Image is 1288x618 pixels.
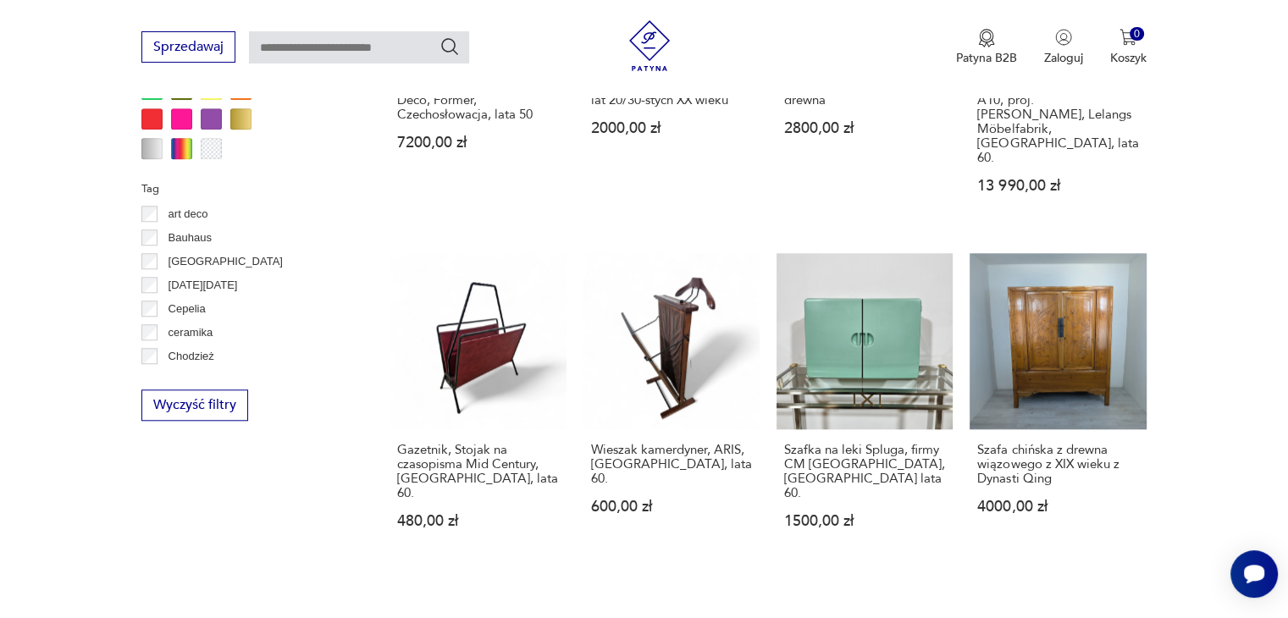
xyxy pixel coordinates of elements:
[169,205,208,223] p: art deco
[397,135,558,150] p: 7200,00 zł
[141,31,235,63] button: Sprzedawaj
[169,252,283,271] p: [GEOGRAPHIC_DATA]
[397,79,558,122] h3: Para szafek nocnych Art Deco, Former, Czechosłowacja, lata 50
[141,179,349,198] p: Tag
[977,79,1138,165] h3: Biurko Boomerang Model A10, proj. [PERSON_NAME], Lelangs Möbelfabrik, [GEOGRAPHIC_DATA], lata 60.
[439,36,460,57] button: Szukaj
[978,29,995,47] img: Ikona medalu
[591,121,752,135] p: 2000,00 zł
[169,323,213,342] p: ceramika
[591,443,752,486] h3: Wieszak kamerdyner, ARIS, [GEOGRAPHIC_DATA], lata 60.
[591,79,752,108] h3: Szafka, słupek secesyjny z lat 20/30-stych XX wieku
[624,20,675,71] img: Patyna - sklep z meblami i dekoracjami vintage
[169,300,206,318] p: Cepelia
[784,79,945,108] h3: Szafa secesyjna z litego drewna
[1044,29,1083,66] button: Zaloguj
[784,514,945,528] p: 1500,00 zł
[397,443,558,500] h3: Gazetnik, Stojak na czasopisma Mid Century, [GEOGRAPHIC_DATA], lata 60.
[397,514,558,528] p: 480,00 zł
[977,179,1138,193] p: 13 990,00 zł
[777,253,953,561] a: Szafka na leki Spluga, firmy CM Torino, Italy lata 60.Szafka na leki Spluga, firmy CM [GEOGRAPHIC...
[977,443,1138,486] h3: Szafa chińska z drewna wiązowego z XIX wieku z Dynasti Qing
[591,499,752,514] p: 600,00 zł
[956,29,1017,66] a: Ikona medaluPatyna B2B
[583,253,760,561] a: Wieszak kamerdyner, ARIS, Italy, lata 60.Wieszak kamerdyner, ARIS, [GEOGRAPHIC_DATA], lata 60.600...
[1119,29,1136,46] img: Ikona koszyka
[970,253,1146,561] a: Szafa chińska z drewna wiązowego z XIX wieku z Dynasti QingSzafa chińska z drewna wiązowego z XIX...
[784,121,945,135] p: 2800,00 zł
[169,229,212,247] p: Bauhaus
[169,371,211,389] p: Ćmielów
[1230,550,1278,598] iframe: Smartsupp widget button
[141,42,235,54] a: Sprzedawaj
[977,499,1138,514] p: 4000,00 zł
[390,253,566,561] a: Gazetnik, Stojak na czasopisma Mid Century, Niemcy, lata 60.Gazetnik, Stojak na czasopisma Mid Ce...
[169,276,238,295] p: [DATE][DATE]
[1055,29,1072,46] img: Ikonka użytkownika
[1110,50,1147,66] p: Koszyk
[956,29,1017,66] button: Patyna B2B
[956,50,1017,66] p: Patyna B2B
[169,347,214,366] p: Chodzież
[1130,27,1144,41] div: 0
[141,389,248,421] button: Wyczyść filtry
[784,443,945,500] h3: Szafka na leki Spluga, firmy CM [GEOGRAPHIC_DATA], [GEOGRAPHIC_DATA] lata 60.
[1110,29,1147,66] button: 0Koszyk
[1044,50,1083,66] p: Zaloguj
